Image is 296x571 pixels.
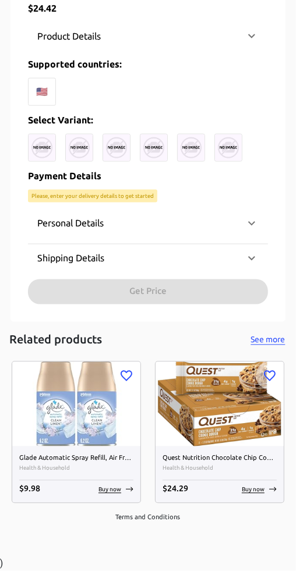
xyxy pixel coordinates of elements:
[28,3,57,13] span: $ 24.42
[65,134,93,162] img: uc
[9,332,102,348] h5: Related products
[19,464,133,473] span: Health & Household
[37,251,104,265] p: Shipping Details
[140,134,168,162] img: uc
[116,514,181,521] a: Terms and Conditions
[163,453,277,464] h6: Quest Nutrition Chocolate Chip Cookie Dough Protein Bars, High Protein, Low Carb, Gluten Free, Ke...
[103,134,131,162] img: uc
[28,244,268,272] div: Shipping Details
[19,484,40,494] span: $ 9.98
[12,362,140,446] img: Glade Automatic Spray Refill, Air Freshener for Home and Bathroom, Clean Linen, 6.2 Oz, 2 Count i...
[156,362,284,446] img: Quest Nutrition Chocolate Chip Cookie Dough Protein Bars, High Protein, Low Carb, Gluten Free, Ke...
[28,134,56,162] img: uc
[242,485,265,494] p: Buy now
[163,464,277,473] span: Health & Household
[249,333,287,347] button: See more
[28,22,268,50] div: Product Details
[98,485,121,494] p: Buy now
[28,169,268,183] p: Payment Details
[28,210,268,237] div: Personal Details
[163,484,188,494] span: $ 24.29
[28,57,268,71] p: Supported countries:
[214,134,242,162] img: uc
[19,453,133,464] h6: Glade Automatic Spray Refill, Air Freshener for Home and Bathroom, Clean Linen, 6.2 Oz, 2 Count
[28,113,268,127] p: Select Variant:
[31,192,154,200] p: Please, enter your delivery details to get started
[37,29,101,43] p: Product Details
[177,134,205,162] img: uc
[37,217,104,230] p: Personal Details
[28,78,56,106] div: 🇺🇸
